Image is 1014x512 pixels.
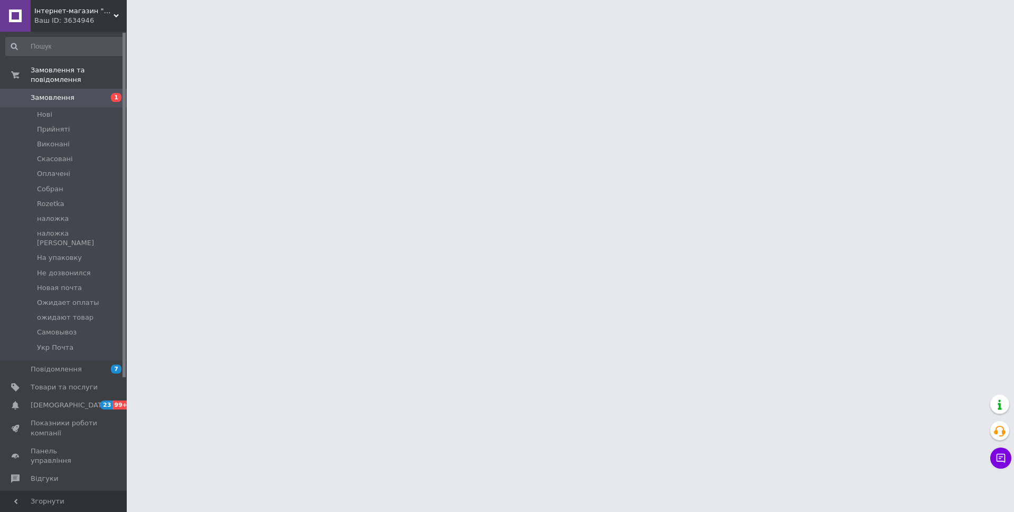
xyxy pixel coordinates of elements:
span: Rozetka [37,199,64,209]
span: Повідомлення [31,365,82,374]
span: [DEMOGRAPHIC_DATA] [31,401,109,410]
span: 99+ [112,401,130,409]
span: ожидают товар [37,313,93,322]
span: наложка [PERSON_NAME] [37,229,124,248]
span: Самовывоз [37,328,77,337]
span: На упаковку [37,253,82,263]
span: Інтернет-магазин "Електроніка" [34,6,114,16]
div: Ваш ID: 3634946 [34,16,127,25]
span: Виконані [37,139,70,149]
span: Товари та послуги [31,383,98,392]
button: Чат з покупцем [990,448,1011,469]
span: Скасовані [37,154,73,164]
span: наложка [37,214,69,224]
span: 23 [100,401,112,409]
span: Cобран [37,184,63,194]
span: Новая почта [37,283,82,293]
span: Панель управління [31,446,98,466]
span: Замовлення [31,93,74,103]
span: Ожидает оплаты [37,298,99,308]
span: 1 [111,93,121,102]
span: Укр Почта [37,343,73,352]
span: Оплачені [37,169,70,179]
span: Відгуки [31,474,58,483]
span: Не дозвонился [37,268,91,278]
span: Прийняті [37,125,70,134]
span: Замовлення та повідомлення [31,66,127,85]
input: Пошук [5,37,125,56]
span: Показники роботи компанії [31,418,98,437]
span: Нові [37,110,52,119]
span: 7 [111,365,121,374]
